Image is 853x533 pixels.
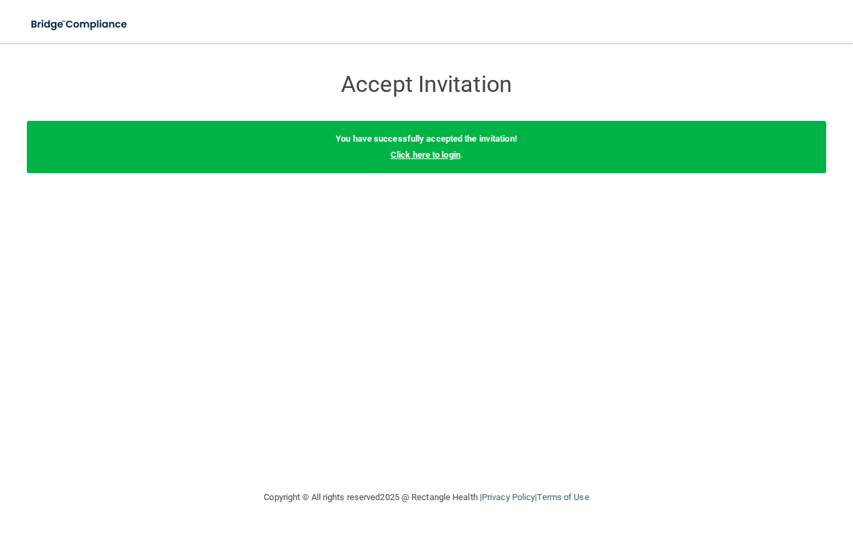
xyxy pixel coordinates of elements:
a: Privacy Policy [482,492,535,502]
b: You have successfully accepted the invitation! [336,134,517,144]
a: Terms of Use [537,492,589,502]
img: bridge_compliance_login_screen.278c3ca4.svg [20,11,140,38]
a: Click here to login [391,150,460,160]
h3: Accept Invitation [182,72,672,97]
iframe: Drift Widget Chat Controller [621,438,837,491]
div: . [27,121,826,173]
div: Copyright © All rights reserved 2025 @ Rectangle Health | | [182,476,672,519]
